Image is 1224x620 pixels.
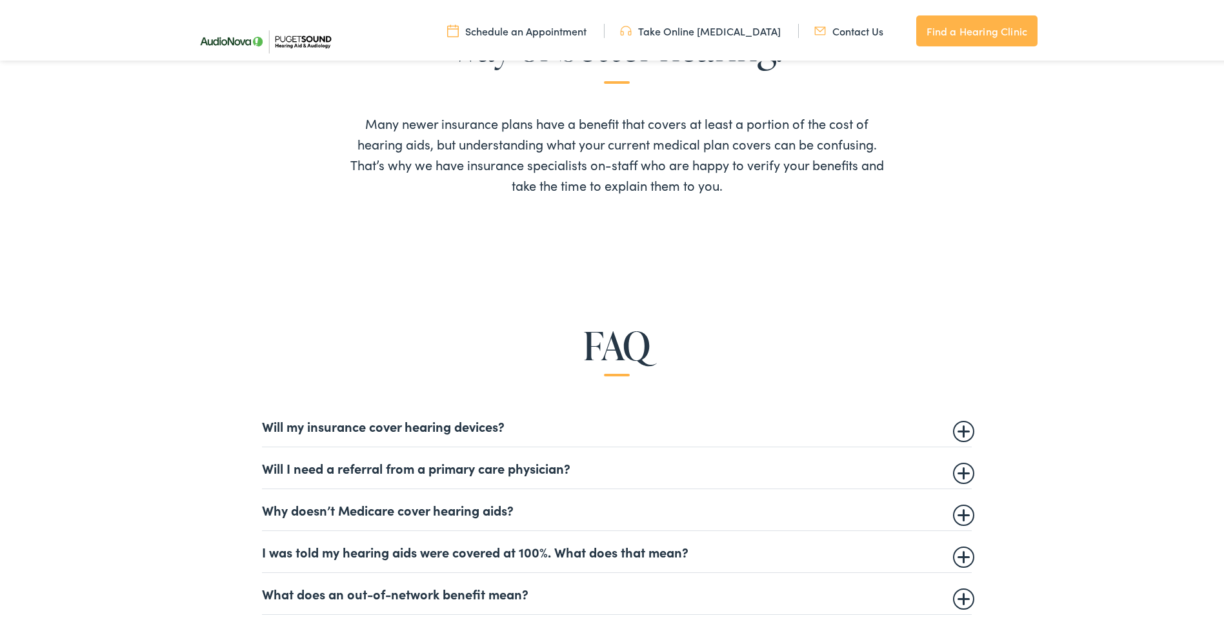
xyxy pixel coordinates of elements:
a: Find a Hearing Clinic [916,13,1038,44]
summary: Will I need a referral from a primary care physician? [262,458,972,473]
summary: Why doesn’t Medicare cover hearing aids? [262,499,972,515]
h2: FAQ [49,322,1184,364]
summary: I was told my hearing aids were covered at 100%. What does that mean? [262,541,972,557]
summary: What does an out-of-network benefit mean? [262,583,972,599]
img: utility icon [814,21,826,35]
a: Take Online [MEDICAL_DATA] [620,21,781,35]
img: utility icon [447,21,459,35]
summary: Will my insurance cover hearing devices? [262,416,972,431]
img: utility icon [620,21,632,35]
a: Contact Us [814,21,883,35]
div: Many newer insurance plans have a benefit that covers at least a portion of the cost of hearing a... [347,91,887,193]
a: Schedule an Appointment [447,21,587,35]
